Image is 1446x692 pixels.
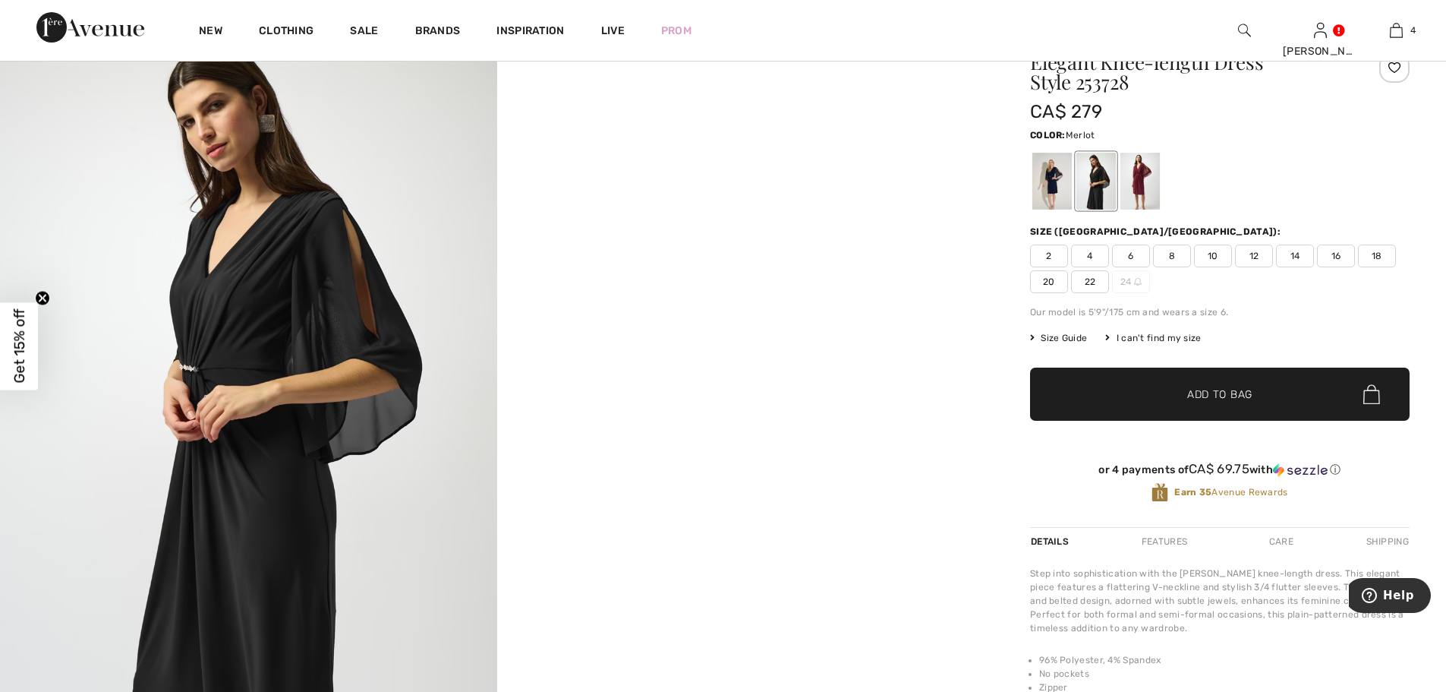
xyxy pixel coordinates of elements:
span: 4 [1071,245,1109,267]
span: 6 [1112,245,1150,267]
span: 12 [1235,245,1273,267]
div: Midnight Blue [1032,153,1072,210]
span: CA$ 69.75 [1189,461,1249,476]
img: ring-m.svg [1134,278,1142,286]
span: Add to Bag [1187,387,1252,403]
span: CA$ 279 [1030,101,1102,122]
button: Add to Bag [1030,368,1410,421]
span: 8 [1153,245,1191,267]
div: or 4 payments of with [1030,462,1410,477]
img: 1ère Avenue [36,12,144,43]
span: Inspiration [496,24,564,40]
a: Brands [415,24,461,40]
span: Merlot [1066,130,1095,141]
iframe: Opens a widget where you can find more information [1349,578,1431,616]
a: New [199,24,222,40]
a: Clothing [259,24,313,40]
span: 20 [1030,270,1068,293]
span: Size Guide [1030,331,1087,345]
img: My Bag [1390,21,1403,39]
span: 10 [1194,245,1232,267]
div: [PERSON_NAME] [1283,43,1357,59]
button: Close teaser [35,290,50,305]
div: Care [1256,528,1306,555]
span: 22 [1071,270,1109,293]
span: Get 15% off [11,309,28,384]
div: Size ([GEOGRAPHIC_DATA]/[GEOGRAPHIC_DATA]): [1030,225,1284,239]
video: Your browser does not support the video tag. [497,14,994,263]
a: Live [601,23,625,39]
strong: Earn 35 [1174,487,1211,498]
div: Shipping [1363,528,1410,555]
span: Avenue Rewards [1174,485,1287,499]
a: Sign In [1314,23,1327,37]
span: 4 [1410,24,1416,37]
img: Bag.svg [1363,384,1380,404]
span: 16 [1317,245,1355,267]
img: search the website [1238,21,1251,39]
img: My Info [1314,21,1327,39]
span: Color: [1030,130,1066,141]
h1: Elegant Knee-length Dress Style 253728 [1030,52,1347,92]
li: 96% Polyester, 4% Spandex [1039,653,1410,667]
a: 4 [1359,21,1433,39]
div: Black [1076,153,1116,210]
a: Prom [661,23,691,39]
span: 14 [1276,245,1314,267]
div: Step into sophistication with the [PERSON_NAME] knee-length dress. This elegant piece features a ... [1030,567,1410,635]
a: Sale [350,24,378,40]
div: Merlot [1120,153,1160,210]
span: 24 [1112,270,1150,293]
div: Features [1129,528,1200,555]
div: or 4 payments ofCA$ 69.75withSezzle Click to learn more about Sezzle [1030,462,1410,482]
span: 2 [1030,245,1068,267]
div: Details [1030,528,1073,555]
img: Sezzle [1273,463,1328,477]
img: Avenue Rewards [1151,482,1168,503]
div: Our model is 5'9"/175 cm and wears a size 6. [1030,305,1410,319]
span: 18 [1358,245,1396,267]
li: No pockets [1039,667,1410,681]
div: I can't find my size [1105,331,1201,345]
